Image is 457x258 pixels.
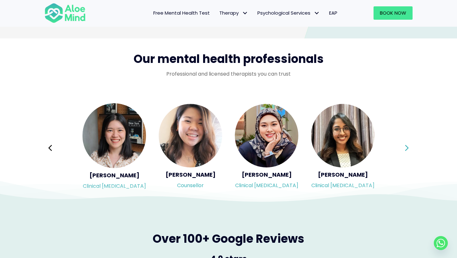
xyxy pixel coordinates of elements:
span: Free Mental Health Test [153,10,210,16]
div: Slide 2 of 18 [159,103,222,193]
img: <h5>Yasmin</h5><p>Clinical Psychologist</p> [235,104,298,167]
h5: [PERSON_NAME] [235,171,298,179]
div: Slide 3 of 18 [235,103,298,193]
span: Therapy: submenu [240,9,249,18]
a: Whatsapp [434,236,448,250]
img: <h5>Chen Wen</h5><p>Clinical Psychologist</p> [83,103,146,168]
div: Slide 4 of 18 [311,103,374,193]
span: Our mental health professionals [134,51,324,67]
a: <h5>Yasmin</h5><p>Clinical Psychologist</p> [PERSON_NAME]Clinical [MEDICAL_DATA] [235,104,298,192]
span: Book Now [380,10,406,16]
span: EAP [329,10,337,16]
a: <h5>Anita</h5><p>Clinical Psychologist</p> [PERSON_NAME]Clinical [MEDICAL_DATA] [311,104,374,192]
span: Psychological Services: submenu [312,9,321,18]
a: EAP [324,6,342,20]
h5: [PERSON_NAME] [311,171,374,179]
div: Slide 1 of 18 [83,103,146,193]
a: Book Now [374,6,413,20]
nav: Menu [94,6,342,20]
span: Therapy [219,10,248,16]
span: Psychological Services [257,10,320,16]
span: Over 100+ Google Reviews [153,231,304,247]
h5: [PERSON_NAME] [159,171,222,179]
a: Psychological ServicesPsychological Services: submenu [253,6,324,20]
img: <h5>Anita</h5><p>Clinical Psychologist</p> [311,104,374,167]
a: Free Mental Health Test [149,6,215,20]
a: <h5>Karen</h5><p>Counsellor</p> [PERSON_NAME]Counsellor [159,104,222,192]
a: TherapyTherapy: submenu [215,6,253,20]
p: Professional and licensed therapists you can trust [44,70,413,78]
img: Aloe mind Logo [44,3,86,24]
a: <h5>Chen Wen</h5><p>Clinical Psychologist</p> [PERSON_NAME]Clinical [MEDICAL_DATA] [83,103,146,193]
img: <h5>Karen</h5><p>Counsellor</p> [159,104,222,167]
